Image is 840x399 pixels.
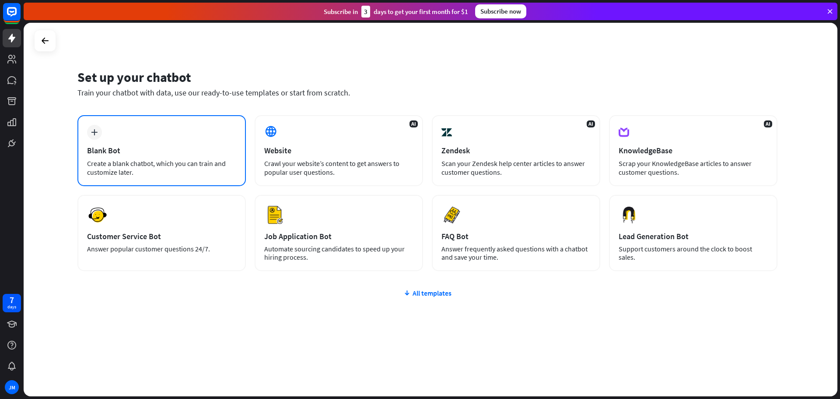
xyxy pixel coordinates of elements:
[77,289,777,297] div: All templates
[87,159,236,177] div: Create a blank chatbot, which you can train and customize later.
[7,4,33,30] button: Open LiveChat chat widget
[87,231,236,241] div: Customer Service Bot
[475,4,526,18] div: Subscribe now
[10,296,14,304] div: 7
[619,245,768,261] div: Support customers around the clock to boost sales.
[441,159,591,177] div: Scan your Zendesk help center articles to answer customer questions.
[77,69,777,85] div: Set up your chatbot
[87,245,236,253] div: Answer popular customer questions 24/7.
[77,88,777,98] div: Train your chatbot with data, use our ready-to-use templates or start from scratch.
[441,145,591,155] div: Zendesk
[619,159,768,177] div: Scrap your KnowledgeBase articles to answer customer questions.
[764,120,772,127] span: AI
[441,245,591,261] div: Answer frequently asked questions with a chatbot and save your time.
[264,245,413,261] div: Automate sourcing candidates to speed up your hiring process.
[264,159,413,177] div: Crawl your website’s content to get answers to popular user questions.
[264,231,413,241] div: Job Application Bot
[361,6,370,18] div: 3
[587,120,595,127] span: AI
[441,231,591,241] div: FAQ Bot
[264,145,413,155] div: Website
[91,129,98,135] i: plus
[619,145,768,155] div: KnowledgeBase
[3,294,21,312] a: 7 days
[619,231,768,241] div: Lead Generation Bot
[87,145,236,155] div: Blank Bot
[7,304,16,310] div: days
[324,6,468,18] div: Subscribe in days to get your first month for $1
[5,380,19,394] div: JM
[409,120,418,127] span: AI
